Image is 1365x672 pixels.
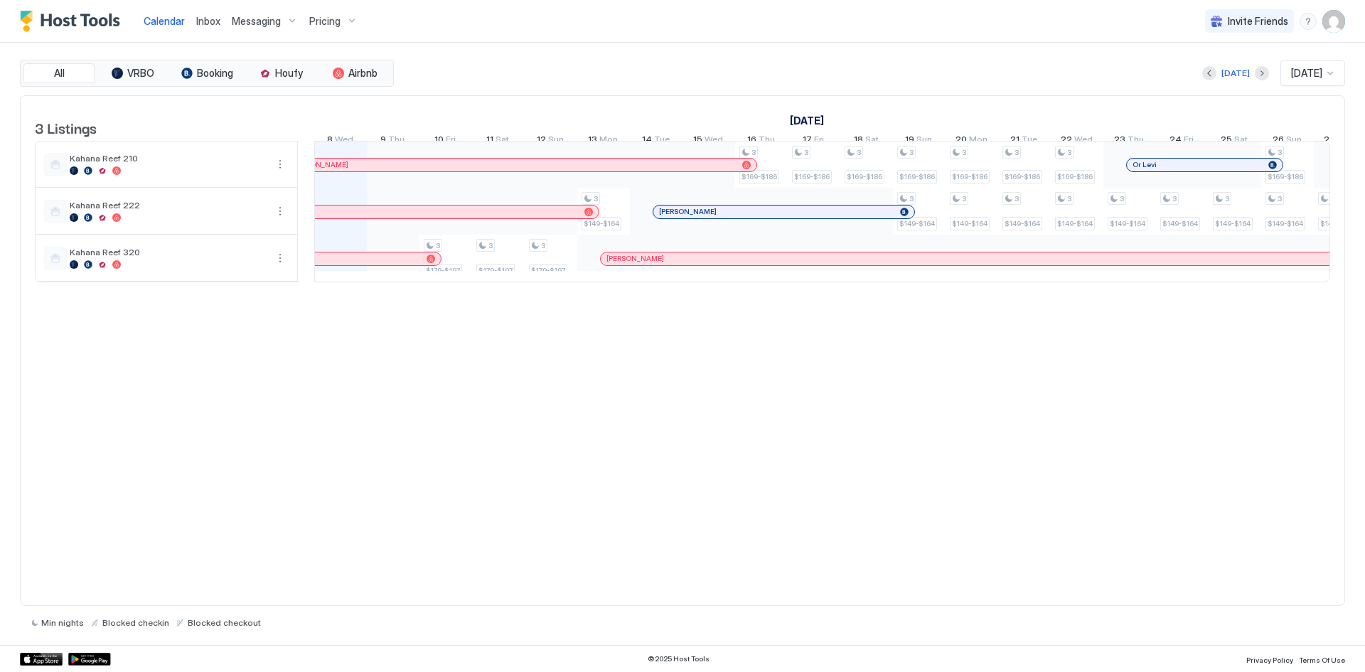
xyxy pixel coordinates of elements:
span: Fri [446,134,456,149]
span: Mon [969,134,987,149]
button: All [23,63,95,83]
span: Sun [1286,134,1302,149]
span: Kahana Reef 210 [70,153,266,164]
span: 22 [1061,134,1072,149]
span: 21 [1010,134,1019,149]
div: Google Play Store [68,653,111,666]
span: $169-$186 [1057,172,1093,181]
button: VRBO [97,63,168,83]
span: 3 [1278,194,1282,203]
span: 11 [486,134,493,149]
span: $149-$164 [1110,219,1145,228]
a: October 9, 2025 [377,131,408,151]
span: 3 [857,148,861,157]
span: $169-$186 [899,172,935,181]
span: Sat [865,134,879,149]
a: October 18, 2025 [850,131,882,151]
span: Sun [548,134,564,149]
a: October 11, 2025 [483,131,513,151]
span: Messaging [232,15,281,28]
span: 3 [436,241,440,250]
span: 3 [541,241,545,250]
a: October 8, 2025 [323,131,357,151]
span: 3 [804,148,808,157]
span: Inbox [196,15,220,27]
button: Houfy [245,63,316,83]
div: menu [272,250,289,267]
span: 3 [1015,194,1019,203]
a: October 21, 2025 [1007,131,1041,151]
span: $179-$197 [478,266,513,275]
span: Wed [705,134,723,149]
span: 25 [1221,134,1232,149]
span: All [54,67,65,80]
span: Calendar [144,15,185,27]
span: $149-$164 [1162,219,1198,228]
span: Thu [759,134,775,149]
span: 3 [909,148,914,157]
span: 3 [594,194,598,203]
span: 3 Listings [35,117,97,138]
span: [PERSON_NAME] [659,207,717,216]
a: Terms Of Use [1299,651,1345,666]
span: Tue [654,134,670,149]
button: Next month [1255,66,1269,80]
a: Calendar [144,14,185,28]
span: Blocked checkout [188,617,261,628]
span: 27 [1324,134,1335,149]
span: Thu [1128,134,1144,149]
a: October 23, 2025 [1110,131,1147,151]
span: 3 [962,194,966,203]
button: More options [272,250,289,267]
button: Previous month [1202,66,1216,80]
span: 20 [955,134,967,149]
span: $169-$186 [742,172,777,181]
span: $149-$164 [1057,219,1093,228]
span: [DATE] [1291,67,1322,80]
a: Privacy Policy [1246,651,1293,666]
span: $169-$186 [1005,172,1040,181]
span: 3 [1172,194,1177,203]
span: Houfy [275,67,303,80]
a: October 14, 2025 [638,131,673,151]
span: Invite Friends [1228,15,1288,28]
span: [PERSON_NAME] [291,160,348,169]
button: More options [272,156,289,173]
span: 3 [909,194,914,203]
a: October 13, 2025 [584,131,621,151]
span: 13 [588,134,597,149]
span: Airbnb [348,67,378,80]
span: 3 [488,241,493,250]
span: 3 [1015,148,1019,157]
span: Booking [197,67,233,80]
span: $169-$186 [794,172,830,181]
span: Sat [1234,134,1248,149]
a: Host Tools Logo [20,11,127,32]
span: 19 [905,134,914,149]
span: Blocked checkin [102,617,169,628]
span: Wed [1074,134,1093,149]
span: Kahana Reef 222 [70,200,266,210]
span: $149-$164 [952,219,987,228]
span: Sun [916,134,932,149]
button: Booking [171,63,242,83]
span: Kahana Reef 320 [70,247,266,257]
a: October 10, 2025 [431,131,459,151]
span: 12 [537,134,546,149]
span: Privacy Policy [1246,656,1293,664]
span: Fri [1184,134,1194,149]
button: [DATE] [1219,65,1252,82]
span: [PERSON_NAME] [606,254,664,263]
a: October 27, 2025 [1320,131,1359,151]
span: Terms Of Use [1299,656,1345,664]
span: 16 [747,134,756,149]
span: 3 [1225,194,1229,203]
span: 3 [1278,148,1282,157]
a: October 19, 2025 [901,131,936,151]
span: $149-$164 [1268,219,1303,228]
a: October 22, 2025 [1057,131,1096,151]
a: October 26, 2025 [1269,131,1305,151]
span: 9 [380,134,386,149]
span: Tue [1022,134,1037,149]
